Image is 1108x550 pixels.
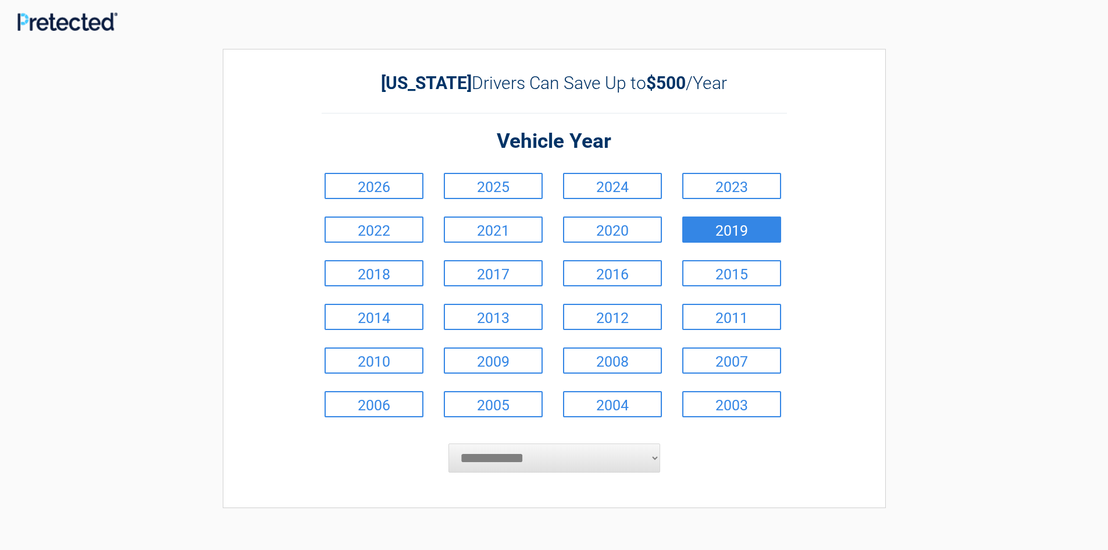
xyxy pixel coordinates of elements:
a: 2019 [682,217,781,243]
a: 2017 [444,260,543,286]
h2: Drivers Can Save Up to /Year [322,73,787,93]
a: 2022 [325,217,423,243]
a: 2018 [325,260,423,286]
a: 2023 [682,173,781,199]
a: 2013 [444,304,543,330]
a: 2006 [325,391,423,417]
a: 2003 [682,391,781,417]
a: 2005 [444,391,543,417]
a: 2024 [563,173,662,199]
a: 2026 [325,173,423,199]
a: 2010 [325,347,423,374]
a: 2004 [563,391,662,417]
a: 2011 [682,304,781,330]
b: $500 [646,73,686,93]
a: 2014 [325,304,423,330]
a: 2020 [563,217,662,243]
a: 2015 [682,260,781,286]
a: 2012 [563,304,662,330]
a: 2025 [444,173,543,199]
a: 2021 [444,217,543,243]
a: 2009 [444,347,543,374]
h2: Vehicle Year [322,128,787,155]
a: 2007 [682,347,781,374]
a: 2008 [563,347,662,374]
img: Main Logo [17,12,117,30]
a: 2016 [563,260,662,286]
b: [US_STATE] [381,73,472,93]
